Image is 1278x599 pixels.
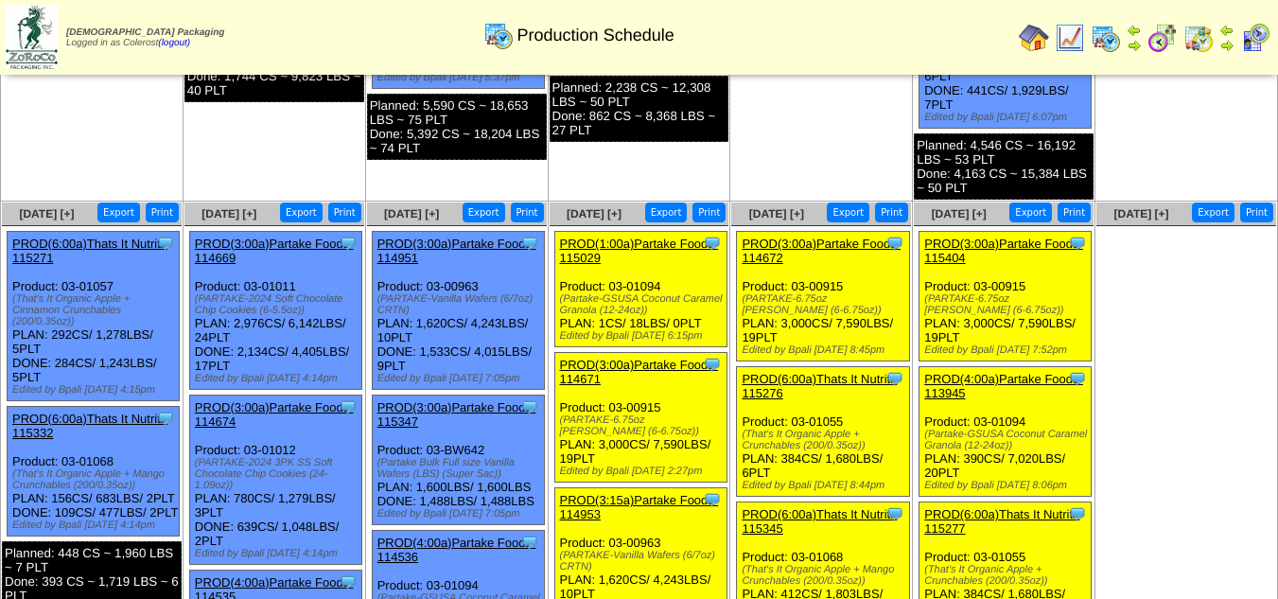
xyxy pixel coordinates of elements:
img: Tooltip [885,504,904,523]
div: Planned: 5,590 CS ~ 18,653 LBS ~ 75 PLT Done: 5,392 CS ~ 18,204 LBS ~ 74 PLT [367,94,547,160]
div: (PARTAKE-6.75oz [PERSON_NAME] (6-6.75oz)) [560,414,727,437]
a: [DATE] [+] [384,207,439,220]
div: Edited by Bpali [DATE] 6:15pm [560,330,727,342]
img: Tooltip [885,234,904,253]
button: Export [1009,203,1052,222]
button: Export [827,203,869,222]
div: Edited by Bpali [DATE] 6:07pm [924,112,1091,123]
img: calendarprod.gif [1091,23,1121,53]
img: Tooltip [703,234,722,253]
div: Edited by Bpali [DATE] 8:44pm [742,480,908,491]
a: [DATE] [+] [1113,207,1168,220]
a: PROD(6:00a)Thats It Nutriti-115345 [742,507,897,536]
div: (That's It Organic Apple + Crunchables (200/0.35oz)) [924,564,1091,587]
a: PROD(6:00a)Thats It Nutriti-115276 [742,372,897,400]
button: Export [645,203,688,222]
div: Planned: 2,238 CS ~ 12,308 LBS ~ 50 PLT Done: 862 CS ~ 8,368 LBS ~ 27 PLT [550,76,729,142]
a: [DATE] [+] [567,207,621,220]
img: Tooltip [703,355,722,374]
a: (logout) [158,38,190,48]
a: PROD(3:00a)Partake Foods-115347 [377,400,536,429]
img: Tooltip [520,234,539,253]
div: (That's It Organic Apple + Mango Crunchables (200/0.35oz)) [742,564,908,587]
a: [DATE] [+] [201,207,256,220]
div: Product: 03-00915 PLAN: 3,000CS / 7,590LBS / 19PLT [554,353,727,483]
img: Tooltip [1068,369,1087,388]
a: PROD(1:00a)Partake Foods-115029 [560,237,719,265]
img: home.gif [1019,23,1049,53]
button: Export [97,203,140,222]
button: Print [1058,203,1091,222]
div: (That's It Organic Apple + Crunchables (200/0.35oz)) [742,429,908,451]
a: PROD(3:15a)Partake Foods-114953 [560,493,719,521]
div: Product: 03-01055 PLAN: 384CS / 1,680LBS / 6PLT [737,367,909,497]
div: Edited by Bpali [DATE] 8:06pm [924,480,1091,491]
div: Edited by Bpali [DATE] 8:45pm [742,344,908,356]
a: PROD(6:00a)Thats It Nutriti-115332 [12,412,167,440]
a: PROD(3:00a)Partake Foods-115404 [924,237,1083,265]
a: [DATE] [+] [749,207,804,220]
div: (PARTAKE-Vanilla Wafers (6/7oz) CRTN) [560,550,727,573]
button: Print [146,203,179,222]
img: arrowleft.gif [1127,23,1142,38]
button: Export [1192,203,1234,222]
img: arrowleft.gif [1219,23,1234,38]
div: (PARTAKE-Vanilla Wafers (6/7oz) CRTN) [377,293,544,316]
div: Edited by Bpali [DATE] 4:14pm [195,373,361,384]
img: calendarblend.gif [1147,23,1178,53]
img: calendarprod.gif [483,20,514,50]
div: Product: 03-01012 PLAN: 780CS / 1,279LBS / 3PLT DONE: 639CS / 1,048LBS / 2PLT [189,396,361,565]
a: PROD(3:00a)Partake Foods-114674 [195,400,354,429]
div: (PARTAKE-6.75oz [PERSON_NAME] (6-6.75oz)) [924,293,1091,316]
div: Edited by Bpali [DATE] 7:05pm [377,373,544,384]
div: (Partake-GSUSA Coconut Caramel Granola (12-24oz)) [924,429,1091,451]
div: Product: 03-00915 PLAN: 3,000CS / 7,590LBS / 19PLT [919,232,1092,361]
img: Tooltip [339,573,358,591]
img: Tooltip [885,369,904,388]
div: Edited by Bpali [DATE] 7:05pm [377,508,544,520]
button: Export [463,203,505,222]
div: Product: 03-BW642 PLAN: 1,600LBS / 1,600LBS DONE: 1,488LBS / 1,488LBS [372,396,544,525]
span: Logged in as Colerost [66,27,224,48]
img: Tooltip [156,234,175,253]
img: line_graph.gif [1055,23,1085,53]
img: zoroco-logo-small.webp [6,6,58,69]
a: [DATE] [+] [19,207,74,220]
button: Print [511,203,544,222]
div: Edited by Bpali [DATE] 4:14pm [12,520,179,531]
img: calendarcustomer.gif [1240,23,1270,53]
button: Print [692,203,726,222]
button: Print [875,203,908,222]
div: Edited by Bpali [DATE] 4:14pm [195,548,361,559]
button: Export [280,203,323,222]
a: PROD(3:00a)Partake Foods-114951 [377,237,536,265]
div: (PARTAKE-2024 Soft Chocolate Chip Cookies (6-5.5oz)) [195,293,361,316]
div: (Partake-GSUSA Coconut Caramel Granola (12-24oz)) [560,293,727,316]
a: PROD(3:00a)Partake Foods-114669 [195,237,354,265]
a: PROD(6:00a)Thats It Nutriti-115271 [12,237,167,265]
div: Product: 03-01068 PLAN: 156CS / 683LBS / 2PLT DONE: 109CS / 477LBS / 2PLT [8,407,180,537]
div: (Partake Bulk Full size Vanilla Wafers (LBS) (Super Sac)) [377,457,544,480]
span: [DEMOGRAPHIC_DATA] Packaging [66,27,224,38]
div: Product: 03-01011 PLAN: 2,976CS / 6,142LBS / 24PLT DONE: 2,134CS / 4,405LBS / 17PLT [189,232,361,390]
div: Product: 03-01057 PLAN: 292CS / 1,278LBS / 5PLT DONE: 284CS / 1,243LBS / 5PLT [8,232,180,401]
img: Tooltip [156,409,175,428]
a: [DATE] [+] [932,207,987,220]
button: Print [1240,203,1273,222]
a: PROD(3:00a)Partake Foods-114672 [742,237,901,265]
img: Tooltip [520,533,539,552]
img: Tooltip [339,234,358,253]
div: Product: 03-00963 PLAN: 1,620CS / 4,243LBS / 10PLT DONE: 1,533CS / 4,015LBS / 9PLT [372,232,544,390]
div: Product: 03-01094 PLAN: 390CS / 7,020LBS / 20PLT [919,367,1092,497]
div: Planned: 4,546 CS ~ 16,192 LBS ~ 53 PLT Done: 4,163 CS ~ 15,384 LBS ~ 50 PLT [914,133,1094,200]
img: Tooltip [339,397,358,416]
img: Tooltip [1068,234,1087,253]
a: PROD(4:00a)Partake Foods-114536 [377,536,536,564]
